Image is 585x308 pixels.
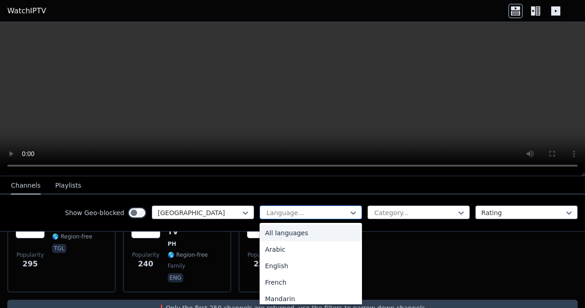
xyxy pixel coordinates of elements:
p: eng [168,273,183,282]
span: PH [168,240,176,248]
label: Show Geo-blocked [65,208,124,217]
button: Playlists [55,177,81,195]
button: Channels [11,177,41,195]
span: 295 [22,259,37,270]
div: English [260,258,362,274]
span: 🌎 Region-free [168,251,208,259]
div: All languages [260,225,362,241]
span: Popularity [16,251,44,259]
div: Arabic [260,241,362,258]
span: 🌎 Region-free [52,233,92,240]
a: WatchIPTV [7,5,46,16]
span: Popularity [132,251,160,259]
div: Mandarin [260,291,362,307]
span: Popularity [248,251,275,259]
span: 240 [138,259,153,270]
p: tgl [52,244,66,253]
span: 220 [254,259,269,270]
span: family [168,262,186,270]
div: French [260,274,362,291]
